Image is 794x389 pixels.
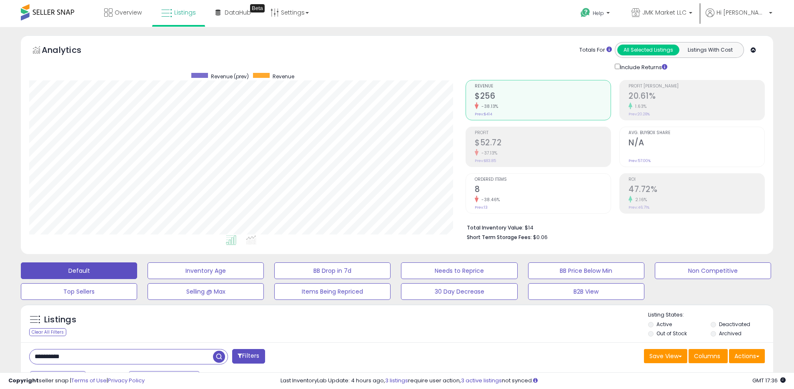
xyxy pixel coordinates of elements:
div: seller snap | | [8,377,145,385]
span: DataHub [225,8,251,17]
button: Items Being Repriced [274,283,391,300]
a: 3 listings [385,377,408,384]
button: Needs to Reprice [401,262,517,279]
div: Include Returns [609,62,677,72]
span: Revenue [475,84,611,89]
small: Prev: 13 [475,205,488,210]
a: Help [574,1,618,27]
button: Filters [232,349,265,364]
h2: 8 [475,185,611,196]
span: Help [593,10,604,17]
h5: Analytics [42,44,98,58]
span: Avg. Buybox Share [629,131,764,135]
span: JMK Market LLC [642,8,686,17]
button: Actions [729,349,765,363]
small: Prev: 20.28% [629,112,650,117]
span: Columns [694,352,720,360]
button: Top Sellers [21,283,137,300]
small: -38.13% [478,103,498,110]
p: Listing States: [648,311,773,319]
small: Prev: 57.00% [629,158,651,163]
span: Revenue [273,73,294,80]
div: Clear All Filters [29,328,66,336]
span: Revenue (prev) [211,73,249,80]
span: Hi [PERSON_NAME] [716,8,766,17]
span: $0.06 [533,233,548,241]
span: Profit [475,131,611,135]
a: 3 active listings [461,377,502,384]
h2: $52.72 [475,138,611,149]
i: Get Help [580,7,591,18]
small: Prev: $83.85 [475,158,496,163]
button: All Selected Listings [617,45,679,55]
button: Selling @ Max [148,283,264,300]
span: Overview [115,8,142,17]
div: Totals For [579,46,612,54]
button: Sep-01 - Sep-07 [129,371,200,385]
small: -38.46% [478,197,500,203]
h5: Listings [44,314,76,326]
label: Archived [719,330,741,337]
small: -37.13% [478,150,498,156]
span: ROI [629,177,764,182]
b: Short Term Storage Fees: [467,234,532,241]
span: Profit [PERSON_NAME] [629,84,764,89]
strong: Copyright [8,377,39,384]
button: B2B View [528,283,644,300]
button: Listings With Cost [679,45,741,55]
a: Privacy Policy [108,377,145,384]
span: 2025-09-17 17:36 GMT [752,377,786,384]
h2: 47.72% [629,185,764,196]
div: Last InventoryLab Update: 4 hours ago, require user action, not synced. [281,377,786,385]
h2: $256 [475,91,611,102]
small: 1.63% [632,103,647,110]
button: Inventory Age [148,262,264,279]
h2: N/A [629,138,764,149]
li: $14 [467,222,759,232]
a: Hi [PERSON_NAME] [706,8,772,27]
button: Non Competitive [655,262,771,279]
small: Prev: 46.71% [629,205,649,210]
label: Out of Stock [656,330,687,337]
button: 30 Day Decrease [401,283,517,300]
h2: 20.61% [629,91,764,102]
a: Terms of Use [71,377,107,384]
button: Save View [644,349,687,363]
span: Ordered Items [475,177,611,182]
button: Columns [689,349,728,363]
label: Deactivated [719,321,750,328]
button: BB Price Below Min [528,262,644,279]
button: Last 7 Days [30,371,86,385]
small: 2.16% [632,197,647,203]
b: Total Inventory Value: [467,224,523,231]
div: Tooltip anchor [250,4,265,12]
button: Default [21,262,137,279]
small: Prev: $414 [475,112,492,117]
button: BB Drop in 7d [274,262,391,279]
label: Active [656,321,672,328]
span: Listings [174,8,196,17]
